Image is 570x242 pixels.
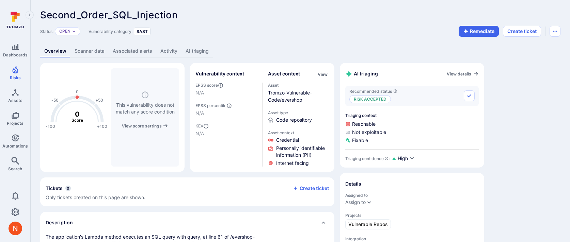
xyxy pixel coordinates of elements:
[345,236,479,241] span: Integration
[40,29,53,34] span: Status:
[550,26,560,37] button: Options menu
[72,118,83,123] text: Score
[72,29,76,33] button: Expand dropdown
[195,70,244,77] h2: Vulnerability context
[9,222,22,235] div: Neeren Patki
[349,89,397,94] span: Recommended status
[40,45,560,57] div: Vulnerability tabs
[345,121,479,127] span: Reachable
[345,70,378,77] h2: AI triaging
[8,166,22,171] span: Search
[349,95,391,103] p: Risk accepted
[268,90,312,103] a: Tromzo-Vulnerable-Code/evershop
[65,186,71,191] span: 0
[9,222,22,235] img: ACg8ocIprwjrgDQnDsNSk9Ghn5p5-B8DpAKWoJ5Gi9syOE4K59tr4Q=s96-c
[134,28,151,35] div: SAST
[345,193,479,198] span: Assigned to
[115,102,175,115] span: This vulnerability does not match any score condition
[122,123,169,128] button: View score settings
[384,156,389,160] svg: AI Triaging Agent self-evaluates the confidence behind recommended status based on the depth and ...
[345,200,366,205] button: Assign to
[345,219,391,229] a: Vulnerable Repos
[40,177,334,206] section: tickets card
[276,117,312,123] span: Code repository
[276,160,309,167] span: Click to view evidence
[89,29,132,34] span: Vulnerability category:
[316,70,329,77] div: Click to view all asset context details
[8,98,22,103] span: Assets
[268,70,300,77] h2: Asset context
[3,52,28,57] span: Dashboards
[345,137,479,144] span: Fixable
[398,155,408,162] span: High
[195,89,257,96] span: N/A
[195,83,257,88] span: EPSS score
[393,89,397,93] svg: AI triaging agent's recommendation for vulnerability status
[345,180,361,187] h2: Details
[345,129,479,136] span: Not exploitable
[122,122,169,129] a: View score settings
[51,98,59,103] text: -50
[195,110,257,117] span: N/A
[398,155,415,162] button: High
[27,12,32,18] i: Expand navigation menu
[70,45,109,57] a: Scanner data
[40,45,70,57] a: Overview
[10,75,21,80] span: Risks
[268,110,329,115] span: Asset type
[181,45,213,57] a: AI triaging
[95,98,103,103] text: +50
[75,110,80,118] tspan: 0
[7,121,23,126] span: Projects
[345,156,390,161] div: Triaging confidence :
[46,219,73,226] h2: Description
[76,89,79,94] text: 0
[40,212,334,234] div: Collapse description
[97,124,107,129] text: +100
[276,137,299,143] span: Click to view evidence
[366,200,372,205] button: Expand dropdown
[195,130,257,137] span: N/A
[46,124,55,129] text: -100
[459,26,499,37] button: Remediate
[46,194,145,200] span: Only tickets created on this page are shown.
[64,110,91,123] g: The vulnerability score is based on the parameters defined in the settings
[503,26,541,37] button: Create ticket
[348,221,388,228] span: Vulnerable Repos
[46,185,63,192] h2: Tickets
[156,45,181,57] a: Activity
[345,213,479,218] span: Projects
[59,29,70,34] button: Open
[26,11,34,19] button: Expand navigation menu
[268,130,329,135] span: Asset context
[293,185,329,191] button: Create ticket
[447,71,479,76] a: View details
[2,143,28,149] span: Automations
[195,123,257,129] span: KEV
[109,45,156,57] a: Associated alerts
[276,145,329,158] span: Click to view evidence
[40,9,178,21] span: Second_Order_SQL_Injection
[464,90,475,101] button: Accept recommended status
[40,177,334,206] div: Collapse
[195,103,257,108] span: EPSS percentile
[345,113,479,118] span: Triaging context
[316,72,329,77] button: View
[268,83,329,88] span: Asset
